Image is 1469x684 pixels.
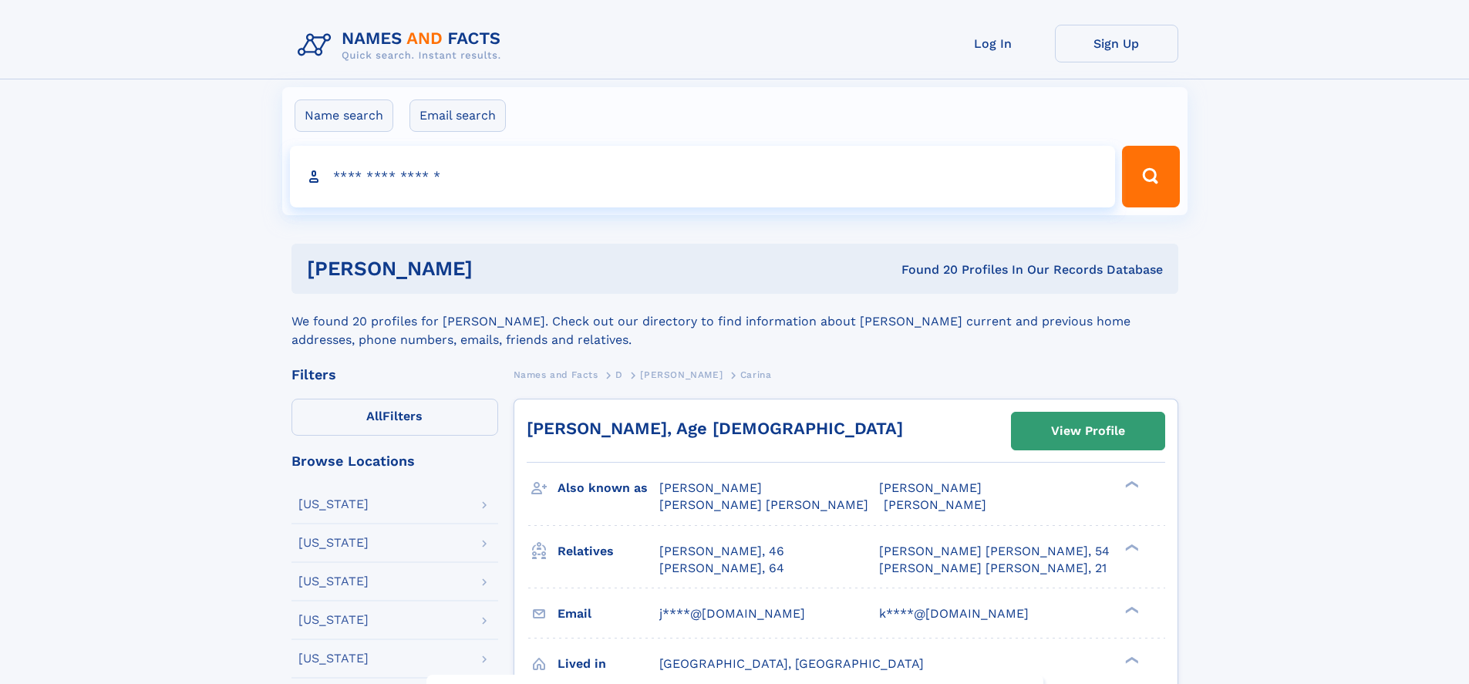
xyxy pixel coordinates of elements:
label: Email search [409,99,506,132]
a: Sign Up [1055,25,1178,62]
div: ❯ [1121,655,1140,665]
a: View Profile [1012,413,1164,450]
span: All [366,409,382,423]
div: [US_STATE] [298,652,369,665]
button: Search Button [1122,146,1179,207]
div: Found 20 Profiles In Our Records Database [687,261,1163,278]
div: View Profile [1051,413,1125,449]
div: [US_STATE] [298,537,369,549]
div: [US_STATE] [298,614,369,626]
span: [GEOGRAPHIC_DATA], [GEOGRAPHIC_DATA] [659,656,924,671]
img: Logo Names and Facts [291,25,514,66]
h1: [PERSON_NAME] [307,259,687,278]
div: ❯ [1121,542,1140,552]
span: Carina [740,369,772,380]
span: [PERSON_NAME] [640,369,723,380]
a: D [615,365,623,384]
h3: Also known as [558,475,659,501]
h3: Lived in [558,651,659,677]
a: [PERSON_NAME], 46 [659,543,784,560]
a: Log In [932,25,1055,62]
div: ❯ [1121,480,1140,490]
a: [PERSON_NAME], 64 [659,560,784,577]
div: [US_STATE] [298,498,369,510]
input: search input [290,146,1116,207]
div: ❯ [1121,605,1140,615]
a: [PERSON_NAME] [640,365,723,384]
span: D [615,369,623,380]
h3: Relatives [558,538,659,564]
label: Name search [295,99,393,132]
h3: Email [558,601,659,627]
span: [PERSON_NAME] [879,480,982,495]
a: [PERSON_NAME] [PERSON_NAME], 21 [879,560,1107,577]
label: Filters [291,399,498,436]
div: Browse Locations [291,454,498,468]
span: [PERSON_NAME] [PERSON_NAME] [659,497,868,512]
div: Filters [291,368,498,382]
a: [PERSON_NAME] [PERSON_NAME], 54 [879,543,1110,560]
a: Names and Facts [514,365,598,384]
a: [PERSON_NAME], Age [DEMOGRAPHIC_DATA] [527,419,903,438]
div: [US_STATE] [298,575,369,588]
span: [PERSON_NAME] [659,480,762,495]
span: [PERSON_NAME] [884,497,986,512]
div: We found 20 profiles for [PERSON_NAME]. Check out our directory to find information about [PERSON... [291,294,1178,349]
